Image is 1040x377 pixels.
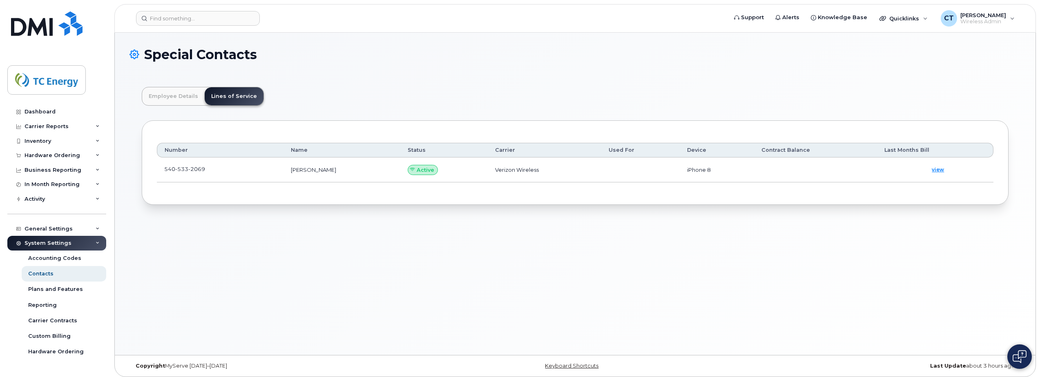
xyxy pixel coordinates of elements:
span: Active [417,166,434,174]
th: Status [400,143,488,157]
th: Contract Balance [754,143,877,157]
th: Used For [601,143,680,157]
div: about 3 hours ago [724,363,1021,369]
a: Lines of Service [205,87,263,105]
th: Carrier [488,143,601,157]
span: view [932,166,944,173]
span: 2069 [188,166,205,172]
img: Open chat [1013,350,1027,363]
a: view [884,161,986,179]
span: 533 [175,166,188,172]
td: iPhone 8 [680,157,754,182]
td: [PERSON_NAME] [283,157,400,182]
h1: Special Contacts [129,47,1021,62]
th: Number [157,143,283,157]
a: Employee Details [142,87,205,105]
a: Keyboard Shortcuts [545,363,598,369]
div: MyServe [DATE]–[DATE] [129,363,426,369]
a: goToDevice [205,166,215,172]
th: Name [283,143,400,157]
strong: Copyright [136,363,165,369]
th: Last Months Bill [877,143,993,157]
td: Verizon Wireless [488,157,601,182]
strong: Last Update [930,363,966,369]
span: 540 [164,166,205,172]
th: Device [680,143,754,157]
